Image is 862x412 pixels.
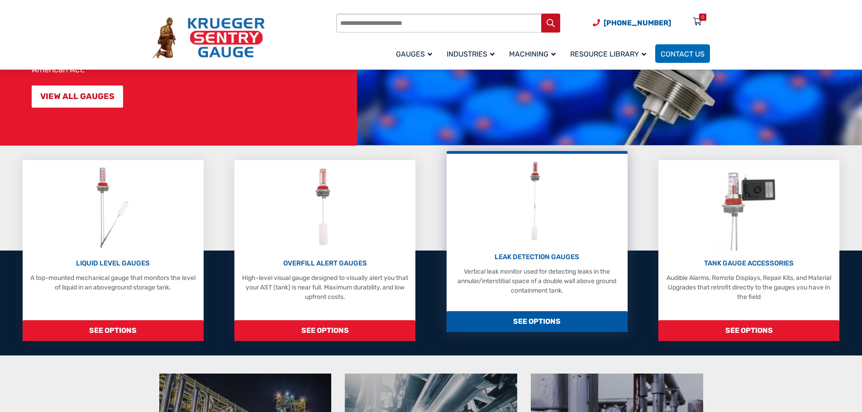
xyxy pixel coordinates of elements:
span: SEE OPTIONS [234,320,415,341]
p: Audible Alarms, Remote Displays, Repair Kits, and Material Upgrades that retrofit directly to the... [663,273,835,302]
span: Gauges [396,50,432,58]
a: Contact Us [655,44,710,63]
span: SEE OPTIONS [658,320,839,341]
p: LIQUID LEVEL GAUGES [27,258,199,269]
p: OVERFILL ALERT GAUGES [239,258,411,269]
p: High-level visual gauge designed to visually alert you that your AST (tank) is near full. Maximum... [239,273,411,302]
img: Krueger Sentry Gauge [152,17,265,59]
p: At Krueger Sentry Gauge, for over 75 years we have manufactured over three million liquid-level g... [32,20,352,74]
span: Machining [509,50,556,58]
a: Phone Number (920) 434-8860 [593,17,671,28]
p: TANK GAUGE ACCESSORIES [663,258,835,269]
a: Machining [504,43,565,64]
a: VIEW ALL GAUGES [32,85,123,108]
a: Tank Gauge Accessories TANK GAUGE ACCESSORIES Audible Alarms, Remote Displays, Repair Kits, and M... [658,160,839,341]
a: Resource Library [565,43,655,64]
a: Overfill Alert Gauges OVERFILL ALERT GAUGES High-level visual gauge designed to visually alert yo... [234,160,415,341]
a: Leak Detection Gauges LEAK DETECTION GAUGES Vertical leak monitor used for detecting leaks in the... [447,151,628,332]
img: Liquid Level Gauges [89,165,137,251]
span: Contact Us [661,50,705,58]
span: [PHONE_NUMBER] [604,19,671,27]
span: SEE OPTIONS [447,311,628,332]
span: SEE OPTIONS [23,320,204,341]
a: Gauges [391,43,441,64]
p: LEAK DETECTION GAUGES [451,252,623,262]
img: Tank Gauge Accessories [713,165,786,251]
img: Leak Detection Gauges [519,158,555,244]
div: 0 [701,14,704,21]
span: Resource Library [570,50,646,58]
p: A top-mounted mechanical gauge that monitors the level of liquid in an aboveground storage tank. [27,273,199,292]
a: Liquid Level Gauges LIQUID LEVEL GAUGES A top-mounted mechanical gauge that monitors the level of... [23,160,204,341]
p: Vertical leak monitor used for detecting leaks in the annular/interstitial space of a double wall... [451,267,623,295]
a: Industries [441,43,504,64]
span: Industries [447,50,495,58]
img: Overfill Alert Gauges [305,165,345,251]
